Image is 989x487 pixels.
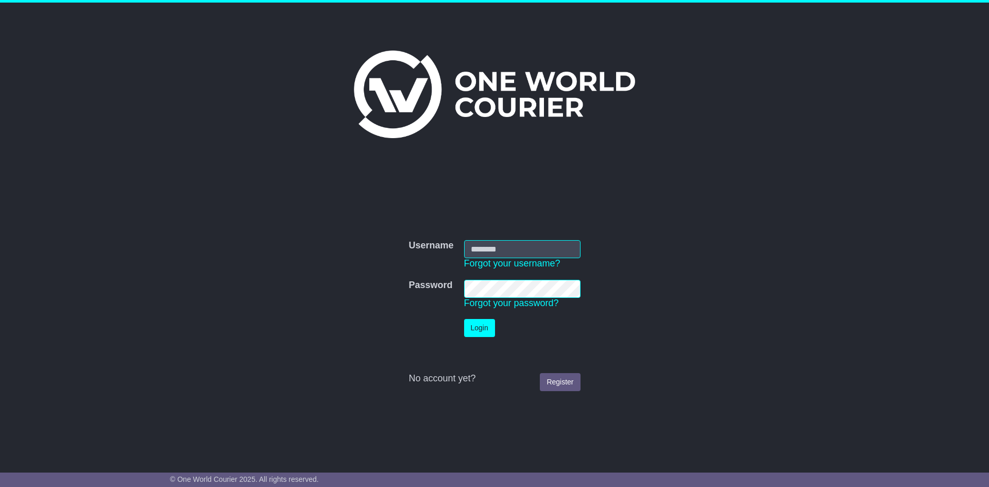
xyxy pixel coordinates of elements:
img: One World [354,51,635,138]
a: Forgot your username? [464,258,560,268]
a: Forgot your password? [464,298,559,308]
label: Password [408,280,452,291]
div: No account yet? [408,373,580,384]
button: Login [464,319,495,337]
a: Register [540,373,580,391]
label: Username [408,240,453,251]
span: © One World Courier 2025. All rights reserved. [170,475,319,483]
